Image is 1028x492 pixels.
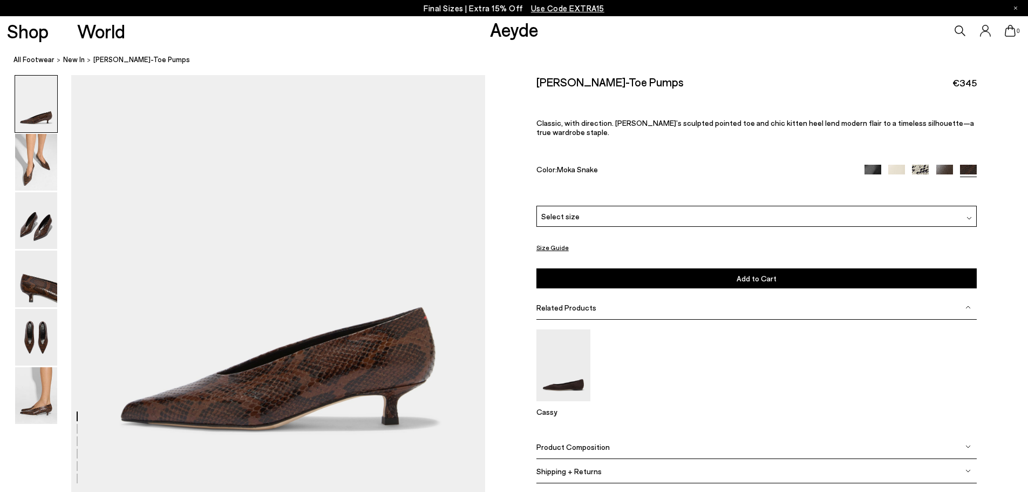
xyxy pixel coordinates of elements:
div: Color: [536,165,850,177]
a: 0 [1005,25,1016,37]
a: Shop [7,22,49,41]
span: Product Composition [536,442,610,451]
img: Cassy Pointed-Toe Suede Flats [536,329,590,401]
a: All Footwear [13,54,55,65]
span: Select size [541,211,580,222]
span: 0 [1016,28,1021,34]
span: Navigate to /collections/ss25-final-sizes [531,3,604,13]
h2: [PERSON_NAME]-Toe Pumps [536,75,684,89]
img: svg%3E [965,444,971,449]
span: Add to Cart [737,274,777,283]
a: New In [63,54,85,65]
nav: breadcrumb [13,45,1028,75]
span: Related Products [536,303,596,312]
p: Classic, with direction. [PERSON_NAME]’s sculpted pointed toe and chic kitten heel lend modern fl... [536,118,977,137]
img: svg%3E [965,305,971,310]
p: Cassy [536,407,590,416]
a: Cassy Pointed-Toe Suede Flats Cassy [536,394,590,416]
img: Clara Pointed-Toe Pumps - Image 4 [15,251,57,307]
img: Clara Pointed-Toe Pumps - Image 6 [15,367,57,424]
span: Shipping + Returns [536,467,602,476]
img: svg%3E [965,468,971,474]
img: Clara Pointed-Toe Pumps - Image 3 [15,192,57,249]
span: [PERSON_NAME]-Toe Pumps [93,54,190,65]
img: svg%3E [966,215,972,221]
span: €345 [952,76,977,90]
a: World [77,22,125,41]
span: New In [63,55,85,64]
button: Add to Cart [536,268,977,288]
img: Clara Pointed-Toe Pumps - Image 5 [15,309,57,366]
p: Final Sizes | Extra 15% Off [424,2,604,15]
img: Clara Pointed-Toe Pumps - Image 2 [15,134,57,191]
img: Clara Pointed-Toe Pumps - Image 1 [15,76,57,132]
span: Moka Snake [557,165,598,174]
button: Size Guide [536,241,569,254]
a: Aeyde [490,18,539,41]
